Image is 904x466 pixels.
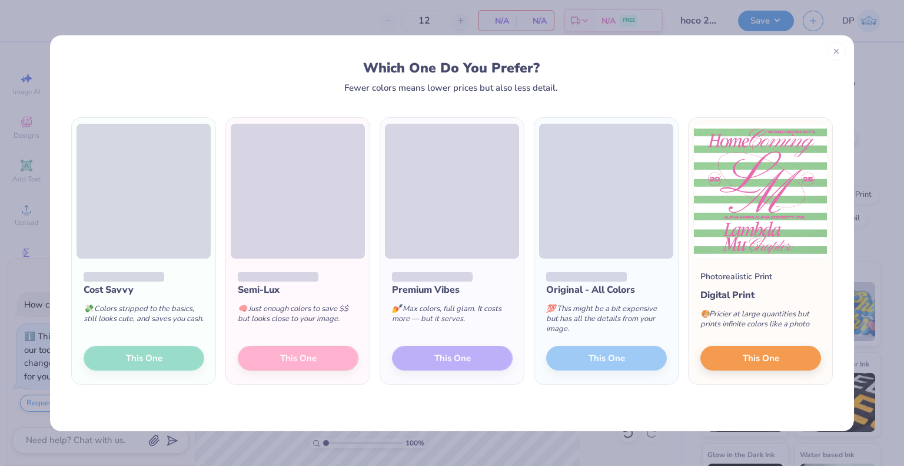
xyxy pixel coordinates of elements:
div: Colors stripped to the basics, still looks cute, and saves you cash. [84,297,204,336]
div: Fewer colors means lower prices but also less detail. [344,83,558,92]
div: Premium Vibes [392,283,513,297]
div: Max colors, full glam. It costs more — but it serves. [392,297,513,336]
span: 💸 [84,303,93,314]
div: Digital Print [700,288,821,302]
span: 🎨 [700,309,710,319]
button: This One [700,346,821,371]
div: Just enough colors to save $$ but looks close to your image. [238,297,358,336]
div: Cost Savvy [84,283,204,297]
div: This might be a bit expensive but has all the details from your image. [546,297,667,346]
div: Semi-Lux [238,283,358,297]
div: Photorealistic Print [700,270,772,283]
div: Pricier at large quantities but prints infinite colors like a photo [700,302,821,341]
img: Photorealistic preview [693,124,827,259]
div: Original - All Colors [546,283,667,297]
div: Which One Do You Prefer? [82,60,821,76]
span: 🧠 [238,303,247,314]
span: 💯 [546,303,556,314]
span: This One [743,351,779,365]
span: 💅 [392,303,401,314]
